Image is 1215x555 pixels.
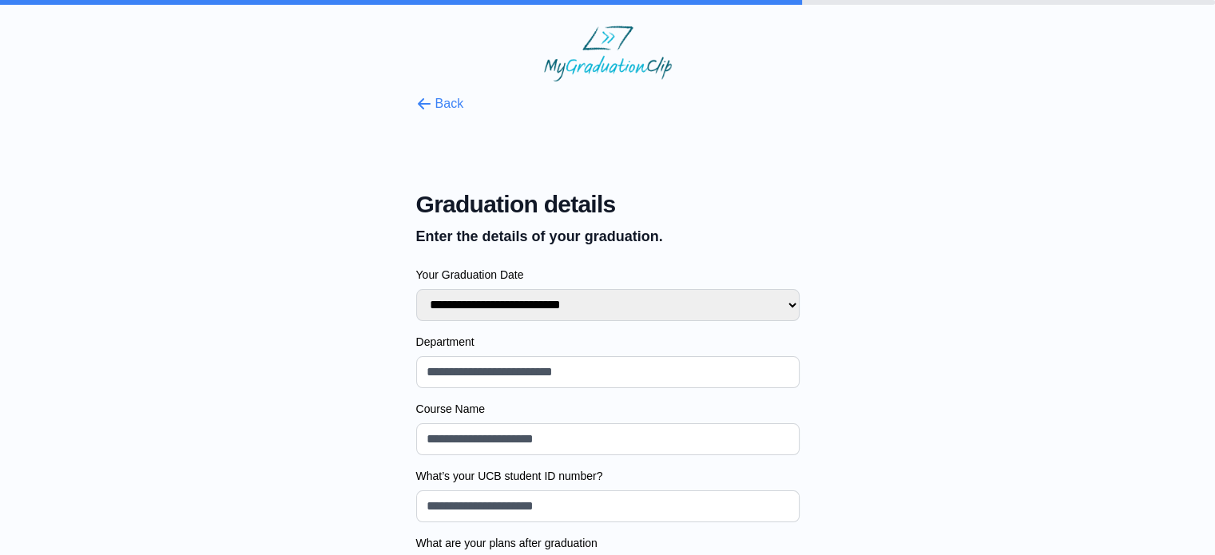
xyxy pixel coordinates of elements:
label: What are your plans after graduation [416,535,800,551]
button: Back [416,94,464,113]
label: Course Name [416,401,800,417]
span: Graduation details [416,190,800,219]
img: MyGraduationClip [544,26,672,81]
label: What’s your UCB student ID number? [416,468,800,484]
label: Your Graduation Date [416,267,800,283]
label: Department [416,334,800,350]
p: Enter the details of your graduation. [416,225,800,248]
